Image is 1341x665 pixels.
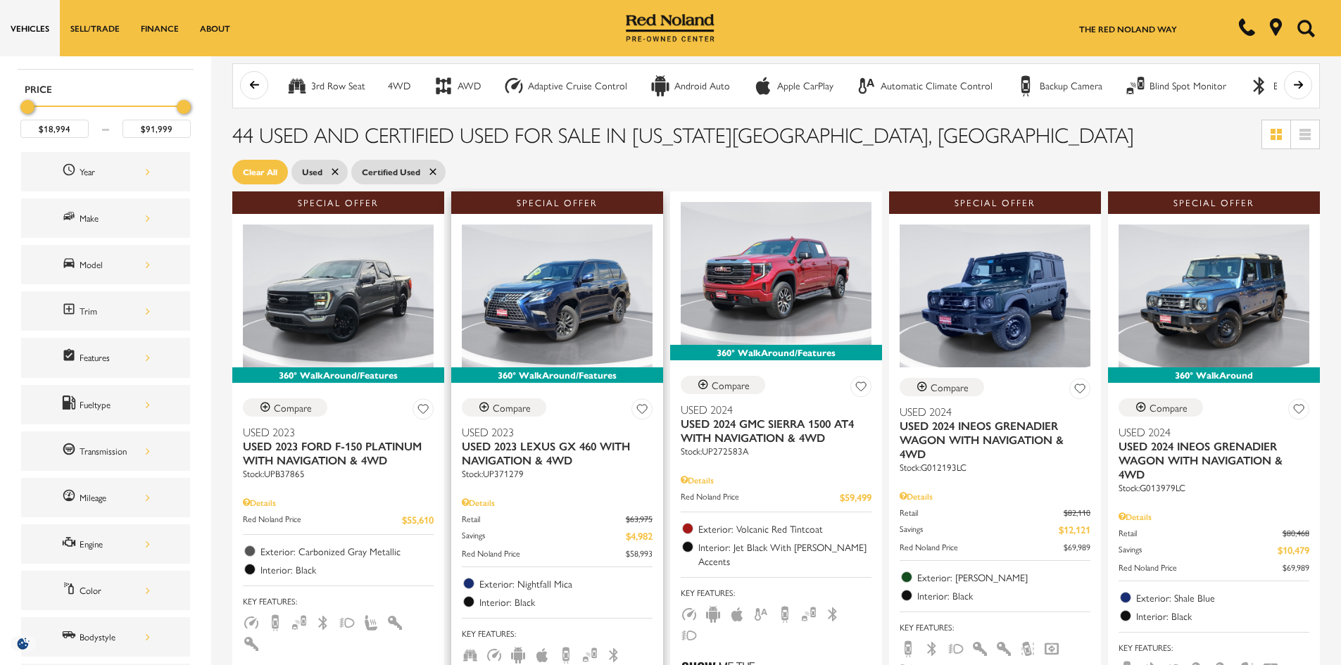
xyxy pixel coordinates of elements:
[21,571,190,610] div: ColorColor
[681,376,765,394] button: Compare Vehicle
[900,522,1090,537] a: Savings $12,121
[1117,71,1234,101] button: Blind Spot MonitorBlind Spot Monitor
[681,607,698,619] span: Adaptive Cruise Control
[243,512,434,527] a: Red Noland Price $55,610
[20,100,34,114] div: Minimum Price
[1079,23,1177,35] a: The Red Noland Way
[681,490,840,505] span: Red Noland Price
[1119,640,1309,655] span: Key Features :
[777,80,833,92] div: Apple CarPlay
[1119,481,1309,494] div: Stock : G013979LC
[745,71,841,101] button: Apple CarPlayApple CarPlay
[1150,80,1226,92] div: Blind Spot Monitor
[900,522,1059,537] span: Savings
[62,302,80,320] span: Trim
[177,100,191,114] div: Maximum Price
[1064,540,1090,553] span: $69,989
[1241,71,1322,101] button: BluetoothBluetooth
[243,439,423,467] span: Used 2023 Ford F-150 Platinum With Navigation & 4WD
[479,595,653,609] span: Interior: Black
[21,524,190,564] div: EngineEngine
[1043,641,1060,654] span: Navigation Sys
[1119,526,1283,539] span: Retail
[681,490,871,505] a: Red Noland Price $59,499
[62,442,80,460] span: Transmission
[21,338,190,377] div: FeaturesFeatures
[462,512,653,525] a: Retail $63,975
[260,544,434,558] span: Exterior: Carbonized Gray Metallic
[1059,522,1090,537] span: $12,121
[1007,71,1110,101] button: Backup CameraBackup Camera
[496,71,635,101] button: Adaptive Cruise ControlAdaptive Cruise Control
[462,547,626,559] span: Red Noland Price
[900,540,1064,553] span: Red Noland Price
[1119,561,1283,574] span: Red Noland Price
[62,628,80,646] span: Bodystyle
[900,506,1090,519] a: Retail $82,110
[1019,641,1036,654] span: Lane Warning
[21,245,190,284] div: ModelModel
[80,397,150,412] div: Fueltype
[291,615,308,628] span: Blind Spot Monitor
[900,461,1090,474] div: Stock : G012193LC
[413,398,434,424] button: Save Vehicle
[279,71,373,101] button: 3rd Row Seat3rd Row Seat
[729,607,745,619] span: Apple Car-Play
[626,528,653,543] span: $4,982
[462,528,653,543] a: Savings $4,982
[681,403,861,417] span: Used 2024
[80,536,150,552] div: Engine
[1125,75,1146,96] div: Blind Spot Monitor
[1119,526,1309,539] a: Retail $80,468
[681,403,871,445] a: Used 2024Used 2024 GMC Sierra 1500 AT4 With Navigation & 4WD
[232,119,1134,149] span: 44 Used and Certified Used for Sale in [US_STATE][GEOGRAPHIC_DATA], [GEOGRAPHIC_DATA]
[753,75,774,96] div: Apple CarPlay
[267,615,284,628] span: Backup Camera
[681,445,871,457] div: Stock : UP272583A
[510,647,527,660] span: Android Auto
[1108,367,1320,383] div: 360° WalkAround
[681,474,871,486] div: Pricing Details - Used 2024 GMC Sierra 1500 AT4 With Navigation & 4WD
[1283,526,1309,539] del: $80,468
[1069,378,1090,404] button: Save Vehicle
[800,607,817,619] span: Blind Spot Monitor
[1136,590,1309,604] span: Exterior: Shale Blue
[80,350,150,365] div: Features
[900,224,1090,367] img: 2024 INEOS Grenadier Wagon
[1273,80,1314,92] div: Bluetooth
[856,75,877,96] div: Automatic Climate Control
[21,152,190,191] div: YearYear
[311,80,365,92] div: 3rd Row Seat
[971,641,988,654] span: Interior Accents
[62,581,80,600] span: Color
[1249,75,1270,96] div: Bluetooth
[80,210,150,226] div: Make
[462,439,642,467] span: Used 2023 Lexus GX 460 With Navigation & 4WD
[712,379,750,391] div: Compare
[462,425,653,467] a: Used 2023Used 2023 Lexus GX 460 With Navigation & 4WD
[21,478,190,517] div: MileageMileage
[62,255,80,274] span: Model
[900,405,1080,419] span: Used 2024
[558,647,574,660] span: Backup Camera
[80,629,150,645] div: Bodystyle
[243,425,423,439] span: Used 2023
[626,512,653,525] del: $63,975
[462,496,653,509] div: Pricing Details - Used 2023 Lexus GX 460 With Navigation & 4WD
[1292,1,1320,56] button: Open the search field
[80,303,150,319] div: Trim
[681,202,871,345] img: 2024 GMC Sierra 1500 AT4
[776,607,793,619] span: Backup Camera
[753,607,769,619] span: Auto Climate Control
[21,198,190,238] div: MakeMake
[840,490,871,505] span: $59,499
[670,345,882,360] div: 360° WalkAround/Features
[232,367,444,383] div: 360° WalkAround/Features
[900,540,1090,553] a: Red Noland Price $69,989
[339,615,355,628] span: Fog Lights
[462,547,653,559] a: Red Noland Price $58,993
[1015,75,1036,96] div: Backup Camera
[848,71,1000,101] button: Automatic Climate ControlAutomatic Climate Control
[1283,561,1309,574] span: $69,989
[20,120,89,138] input: Minimum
